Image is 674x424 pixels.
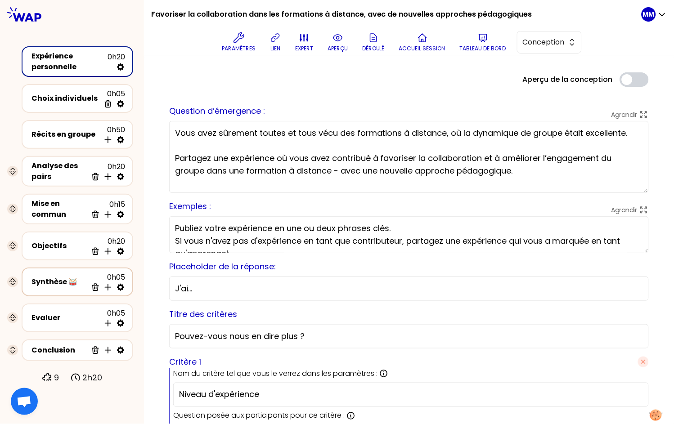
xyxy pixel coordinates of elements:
p: Agrandir [611,110,638,119]
textarea: Publiez votre expérience en une ou deux phrases clés. Si vous n'avez pas d'expérience en tant que... [169,216,649,253]
button: expert [292,29,317,56]
p: 2h20 [83,372,103,384]
div: 0h20 [87,161,125,181]
button: Tableau de bord [456,29,510,56]
p: Paramètres [222,45,256,52]
div: Objectifs [31,241,87,251]
p: aperçu [328,45,348,52]
p: Déroulé [362,45,385,52]
label: Critère 1 [169,356,201,368]
div: 0h05 [100,308,125,328]
button: Déroulé [359,29,388,56]
p: lien [270,45,280,52]
div: Mise en commun [31,198,87,220]
div: 0h20 [108,52,125,71]
div: 0h15 [87,199,125,219]
div: 0h05 [87,272,125,292]
p: expert [295,45,313,52]
p: Tableau de bord [460,45,506,52]
div: Evaluer [31,312,100,323]
p: Agrandir [611,205,638,214]
label: Placeholder de la réponse: [169,261,276,272]
label: Aperçu de la conception [523,74,613,85]
textarea: Vous avez sûrement toutes et tous vécu des formations à distance, où la dynamique de groupe était... [169,121,649,193]
p: Nom du critère tel que vous le verrez dans les paramètres : [173,368,377,379]
label: Question d’émergence : [169,105,265,116]
div: Récits en groupe [31,129,100,140]
div: Choix individuels [31,93,100,104]
button: Accueil session [395,29,449,56]
label: Exemples : [169,201,211,212]
button: aperçu [324,29,351,56]
button: MM [642,7,667,22]
div: 0h50 [100,125,125,144]
label: Titre des critères [169,308,237,320]
button: lien [266,29,284,56]
div: 0h20 [87,236,125,256]
span: Conception [523,37,563,48]
div: Analyse des pairs [31,161,87,182]
input: Ex: Expérience [179,388,643,401]
button: Paramètres [218,29,259,56]
div: Conclusion [31,345,87,356]
p: Accueil session [399,45,445,52]
button: Conception [517,31,582,54]
div: 0h05 [100,89,125,108]
div: Synthèse 🥁 [31,277,87,287]
p: MM [643,10,655,19]
p: 9 [54,372,59,384]
div: Ouvrir le chat [11,388,38,415]
div: Expérience personnelle [31,51,108,72]
p: Question posée aux participants pour ce critère : [173,411,345,421]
